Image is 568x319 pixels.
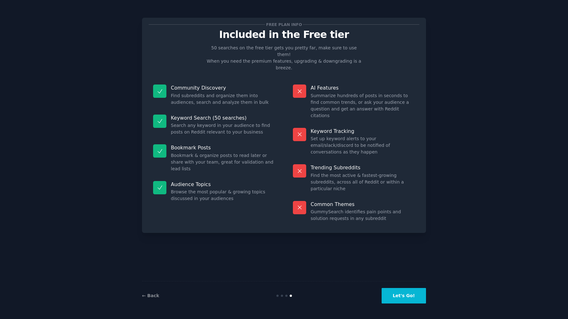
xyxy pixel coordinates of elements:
[171,152,275,172] dd: Bookmark & organize posts to read later or share with your team, great for validation and lead lists
[311,201,415,208] p: Common Themes
[171,115,275,121] p: Keyword Search (50 searches)
[382,288,426,303] button: Let's Go!
[171,144,275,151] p: Bookmark Posts
[171,92,275,106] dd: Find subreddits and organize them into audiences, search and analyze them in bulk
[311,128,415,134] p: Keyword Tracking
[204,45,364,71] p: 50 searches on the free tier gets you pretty far, make sure to use them! When you need the premiu...
[311,92,415,119] dd: Summarize hundreds of posts in seconds to find common trends, or ask your audience a question and...
[311,135,415,155] dd: Set up keyword alerts to your email/slack/discord to be notified of conversations as they happen
[311,172,415,192] dd: Find the most active & fastest-growing subreddits, across all of Reddit or within a particular niche
[149,29,419,40] p: Included in the Free tier
[311,164,415,171] p: Trending Subreddits
[142,293,159,298] a: ← Back
[171,122,275,135] dd: Search any keyword in your audience to find posts on Reddit relevant to your business
[171,181,275,188] p: Audience Topics
[311,84,415,91] p: AI Features
[265,21,303,28] span: Free plan info
[171,84,275,91] p: Community Discovery
[311,209,415,222] dd: GummySearch identifies pain points and solution requests in any subreddit
[171,189,275,202] dd: Browse the most popular & growing topics discussed in your audiences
